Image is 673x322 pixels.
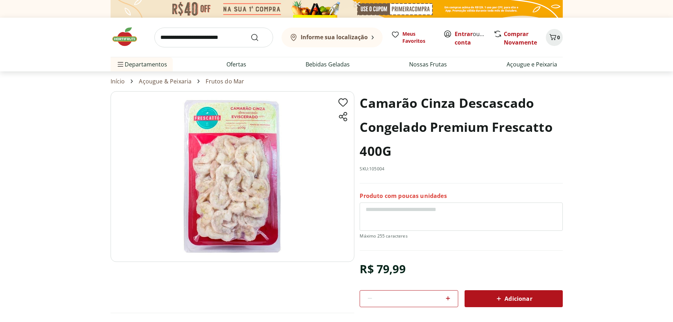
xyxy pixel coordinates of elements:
[116,56,167,73] span: Departamentos
[360,192,447,200] p: Produto com poucas unidades
[504,30,537,46] a: Comprar Novamente
[546,29,563,46] button: Carrinho
[495,294,532,303] span: Adicionar
[282,28,383,47] button: Informe sua localização
[111,26,146,47] img: Hortifruti
[111,78,125,84] a: Início
[111,91,354,262] img: Camarão Cinza Descascado Congelado Premium Frescatto 400g
[360,91,562,163] h1: Camarão Cinza Descascado Congelado Premium Frescatto 400G
[139,78,191,84] a: Açougue & Peixaria
[402,30,435,45] span: Meus Favoritos
[409,60,447,69] a: Nossas Frutas
[306,60,350,69] a: Bebidas Geladas
[360,166,384,172] p: SKU: 105004
[301,33,368,41] b: Informe sua localização
[360,259,405,279] div: R$ 79,99
[226,60,246,69] a: Ofertas
[455,30,494,46] a: Criar conta
[206,78,244,84] a: Frutos do Mar
[455,30,473,38] a: Entrar
[391,30,435,45] a: Meus Favoritos
[154,28,273,47] input: search
[455,30,486,47] span: ou
[250,33,267,42] button: Submit Search
[116,56,125,73] button: Menu
[507,60,557,69] a: Açougue e Peixaria
[557,34,560,41] span: 0
[465,290,563,307] button: Adicionar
